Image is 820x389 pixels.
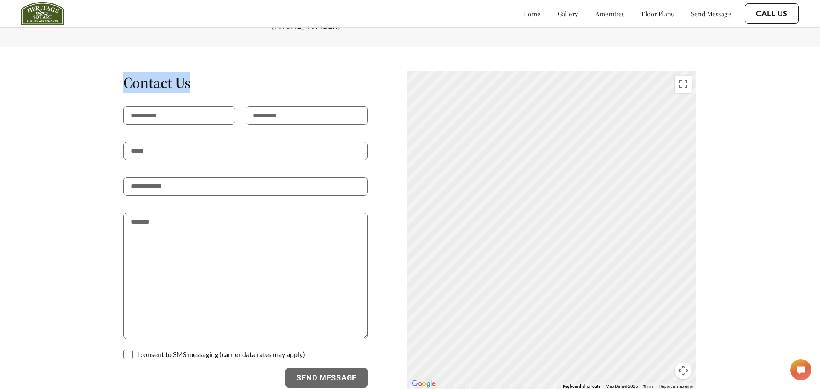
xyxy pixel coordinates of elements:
[675,362,692,379] button: Map camera controls
[756,9,788,18] a: Call Us
[558,9,578,18] a: gallery
[643,384,654,389] a: Terms
[745,3,799,24] button: Call Us
[641,9,674,18] a: floor plans
[675,76,692,93] button: Toggle fullscreen view
[659,384,694,389] a: Report a map error
[691,9,731,18] a: send message
[285,368,368,388] button: Send Message
[606,384,638,389] span: Map Data ©2025
[123,73,368,92] h1: Contact Us
[523,9,541,18] a: home
[21,2,64,25] img: heritage_square_logo.jpg
[595,9,625,18] a: amenities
